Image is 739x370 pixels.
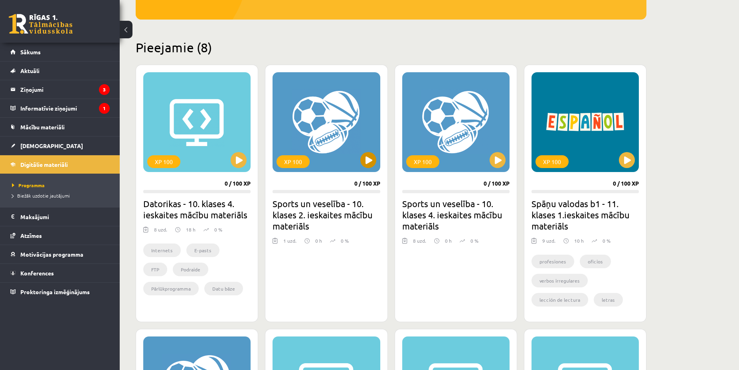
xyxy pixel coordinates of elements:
p: 18 h [186,226,196,233]
a: Maksājumi [10,208,110,226]
p: 10 h [574,237,584,244]
a: Atzīmes [10,226,110,245]
a: Programma [12,182,112,189]
span: Proktoringa izmēģinājums [20,288,90,295]
a: [DEMOGRAPHIC_DATA] [10,137,110,155]
span: Motivācijas programma [20,251,83,258]
h2: Sports un veselība - 10. klases 4. ieskaites mācību materiāls [402,198,510,231]
span: Aktuāli [20,67,40,74]
span: [DEMOGRAPHIC_DATA] [20,142,83,149]
a: Aktuāli [10,61,110,80]
p: 0 h [315,237,322,244]
li: Pārlūkprogramma [143,282,199,295]
span: Konferences [20,269,54,277]
h2: Spāņu valodas b1 - 11. klases 1.ieskaites mācību materiāls [532,198,639,231]
li: FTP [143,263,167,276]
li: letras [594,293,623,307]
p: 0 % [470,237,478,244]
p: 0 % [341,237,349,244]
div: 8 uzd. [154,226,167,238]
a: Proktoringa izmēģinājums [10,283,110,301]
li: E-pasts [186,243,219,257]
h2: Datorikas - 10. klases 4. ieskaites mācību materiāls [143,198,251,220]
span: Programma [12,182,45,188]
a: Biežāk uzdotie jautājumi [12,192,112,199]
a: Digitālie materiāli [10,155,110,174]
legend: Maksājumi [20,208,110,226]
li: Datu bāze [204,282,243,295]
p: 0 h [445,237,452,244]
span: Atzīmes [20,232,42,239]
span: Biežāk uzdotie jautājumi [12,192,70,199]
legend: Informatīvie ziņojumi [20,99,110,117]
h2: Sports un veselība - 10. klases 2. ieskaites mācību materiāls [273,198,380,231]
a: Ziņojumi3 [10,80,110,99]
div: XP 100 [277,155,310,168]
legend: Ziņojumi [20,80,110,99]
p: 0 % [214,226,222,233]
span: Mācību materiāli [20,123,65,131]
li: oficios [580,255,611,268]
div: 9 uzd. [542,237,555,249]
div: XP 100 [535,155,569,168]
li: Internets [143,243,181,257]
li: lección de lectura [532,293,588,307]
h2: Pieejamie (8) [136,40,646,55]
a: Sākums [10,43,110,61]
div: 1 uzd. [283,237,296,249]
a: Mācību materiāli [10,118,110,136]
i: 3 [99,84,110,95]
a: Motivācijas programma [10,245,110,263]
span: Sākums [20,48,41,55]
span: Digitālie materiāli [20,161,68,168]
div: 8 uzd. [413,237,426,249]
a: Informatīvie ziņojumi1 [10,99,110,117]
a: Rīgas 1. Tālmācības vidusskola [9,14,73,34]
div: XP 100 [147,155,180,168]
div: XP 100 [406,155,439,168]
p: 0 % [603,237,611,244]
li: Podraide [173,263,208,276]
a: Konferences [10,264,110,282]
li: profesiones [532,255,574,268]
li: verbos irregulares [532,274,588,287]
i: 1 [99,103,110,114]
